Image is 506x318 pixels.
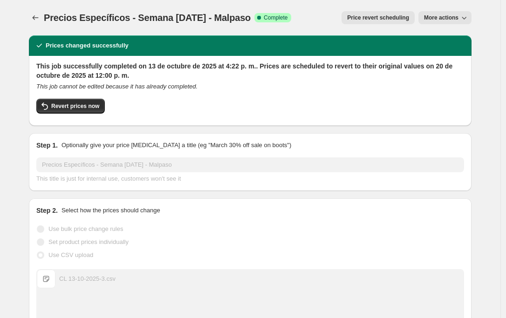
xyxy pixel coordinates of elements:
button: More actions [418,11,472,24]
p: Select how the prices should change [62,206,160,215]
span: Complete [264,14,287,21]
span: Precios Específicos - Semana [DATE] - Malpaso [44,13,251,23]
span: Use CSV upload [48,251,93,258]
span: Set product prices individually [48,238,129,245]
p: Optionally give your price [MEDICAL_DATA] a title (eg "March 30% off sale on boots") [62,141,291,150]
span: Revert prices now [51,102,99,110]
i: This job cannot be edited because it has already completed. [36,83,198,90]
span: This title is just for internal use, customers won't see it [36,175,181,182]
h2: Step 2. [36,206,58,215]
h2: Prices changed successfully [46,41,129,50]
button: Revert prices now [36,99,105,114]
button: Price revert scheduling [342,11,415,24]
div: CL 13-10-2025-3.csv [59,274,116,284]
h2: Step 1. [36,141,58,150]
h2: This job successfully completed on 13 de octubre de 2025 at 4:22 p. m.. Prices are scheduled to r... [36,61,464,80]
span: Price revert scheduling [347,14,409,21]
span: More actions [424,14,458,21]
button: Price change jobs [29,11,42,24]
input: 30% off holiday sale [36,157,464,172]
span: Use bulk price change rules [48,225,123,232]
